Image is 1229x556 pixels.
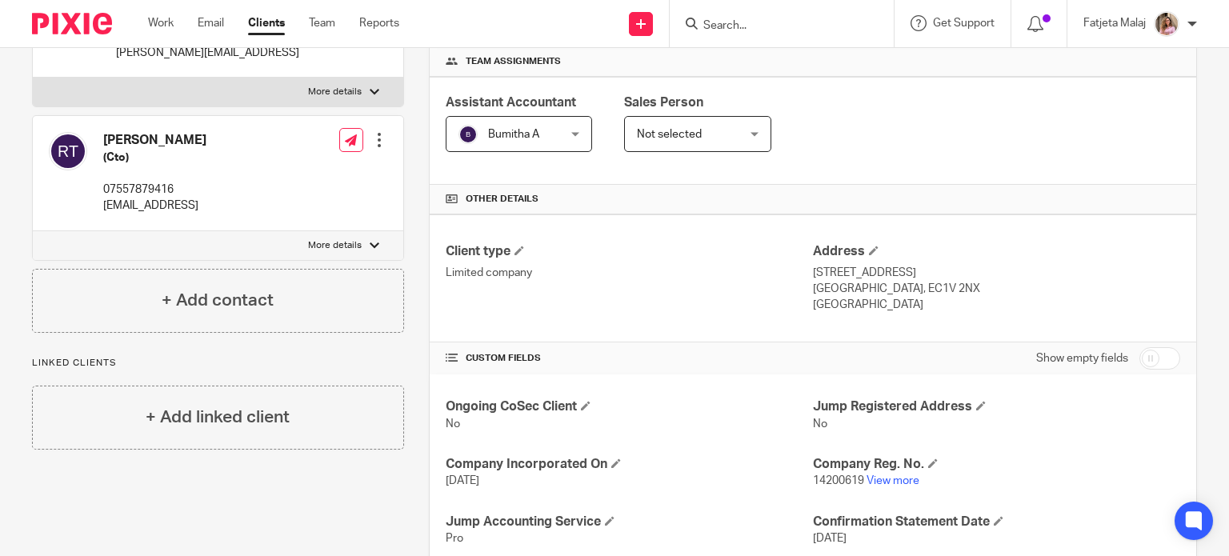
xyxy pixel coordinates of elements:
a: Team [309,15,335,31]
h4: Company Incorporated On [446,456,813,473]
img: Pixie [32,13,112,34]
h4: [PERSON_NAME] [103,132,206,149]
p: [GEOGRAPHIC_DATA] [813,297,1180,313]
input: Search [702,19,846,34]
span: [DATE] [446,475,479,486]
h4: Confirmation Statement Date [813,514,1180,530]
a: Work [148,15,174,31]
img: svg%3E [49,132,87,170]
h4: Company Reg. No. [813,456,1180,473]
h4: CUSTOM FIELDS [446,352,813,365]
h5: (Cto) [103,150,206,166]
a: Email [198,15,224,31]
span: Get Support [933,18,995,29]
span: Bumitha A [488,129,539,140]
p: [EMAIL_ADDRESS] [103,198,206,214]
p: [PERSON_NAME][EMAIL_ADDRESS] [116,45,299,61]
h4: Client type [446,243,813,260]
label: Show empty fields [1036,350,1128,366]
p: 07557879416 [103,182,206,198]
span: Assistant Accountant [446,96,576,109]
span: Other details [466,193,538,206]
span: Pro [446,533,463,544]
a: Reports [359,15,399,31]
span: No [813,418,827,430]
span: [DATE] [813,533,847,544]
h4: Jump Accounting Service [446,514,813,530]
span: Sales Person [624,96,703,109]
h4: Jump Registered Address [813,398,1180,415]
p: More details [308,239,362,252]
img: svg%3E [458,125,478,144]
span: 14200619 [813,475,864,486]
a: Clients [248,15,285,31]
span: No [446,418,460,430]
p: Linked clients [32,357,404,370]
span: Not selected [637,129,702,140]
span: Team assignments [466,55,561,68]
p: [GEOGRAPHIC_DATA], EC1V 2NX [813,281,1180,297]
p: Limited company [446,265,813,281]
p: More details [308,86,362,98]
h4: Ongoing CoSec Client [446,398,813,415]
h4: + Add linked client [146,405,290,430]
h4: + Add contact [162,288,274,313]
a: View more [867,475,919,486]
h4: Address [813,243,1180,260]
p: [STREET_ADDRESS] [813,265,1180,281]
p: Fatjeta Malaj [1083,15,1146,31]
img: MicrosoftTeams-image%20(5).png [1154,11,1179,37]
